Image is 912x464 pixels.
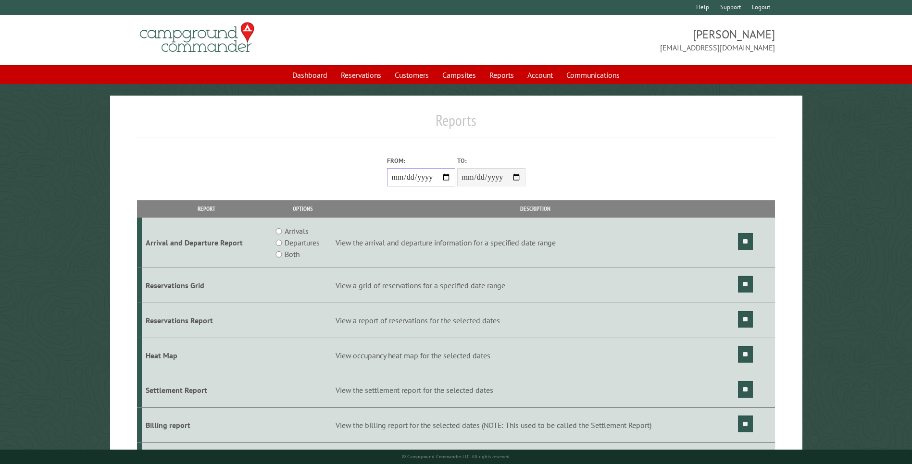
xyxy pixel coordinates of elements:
[142,303,271,338] td: Reservations Report
[402,453,511,460] small: © Campground Commander LLC. All rights reserved.
[334,408,737,443] td: View the billing report for the selected dates (NOTE: This used to be called the Settlement Report)
[387,156,455,165] label: From:
[335,66,387,84] a: Reservations
[142,373,271,408] td: Settlement Report
[334,218,737,268] td: View the arrival and departure information for a specified date range
[142,408,271,443] td: Billing report
[137,19,257,56] img: Campground Commander
[522,66,559,84] a: Account
[287,66,333,84] a: Dashboard
[142,268,271,303] td: Reservations Grid
[457,156,525,165] label: To:
[285,225,309,237] label: Arrivals
[456,26,775,53] span: [PERSON_NAME] [EMAIL_ADDRESS][DOMAIN_NAME]
[561,66,625,84] a: Communications
[389,66,435,84] a: Customers
[334,200,737,217] th: Description
[142,338,271,373] td: Heat Map
[142,218,271,268] td: Arrival and Departure Report
[334,338,737,373] td: View occupancy heat map for the selected dates
[142,200,271,217] th: Report
[271,200,334,217] th: Options
[334,268,737,303] td: View a grid of reservations for a specified date range
[285,248,300,260] label: Both
[285,237,320,248] label: Departures
[437,66,482,84] a: Campsites
[334,303,737,338] td: View a report of reservations for the selected dates
[137,111,775,137] h1: Reports
[334,373,737,408] td: View the settlement report for the selected dates
[484,66,520,84] a: Reports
